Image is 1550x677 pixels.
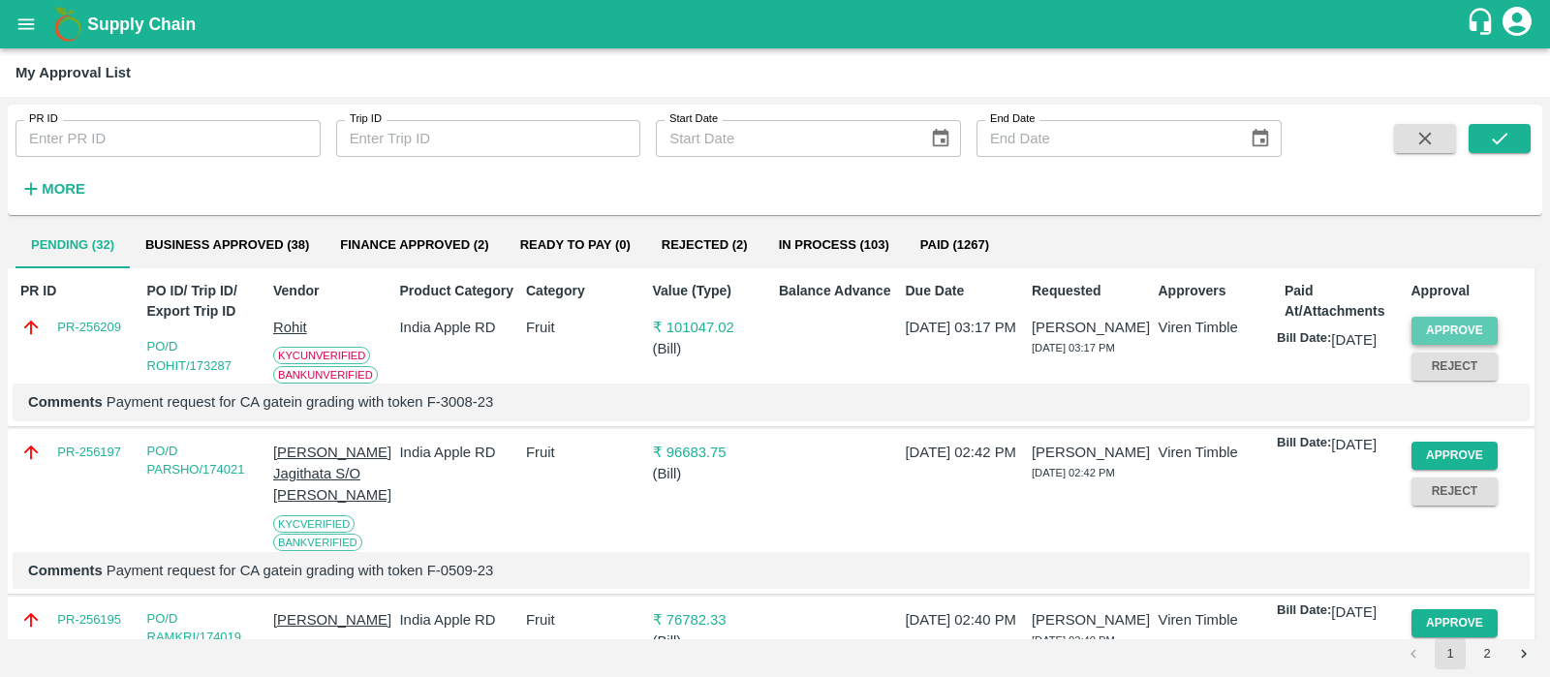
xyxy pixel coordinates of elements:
[976,120,1234,157] input: End Date
[87,15,196,34] b: Supply Chain
[15,60,131,85] div: My Approval List
[1472,638,1503,669] button: Go to page 2
[325,222,504,268] button: Finance Approved (2)
[1508,638,1539,669] button: Go to next page
[1395,638,1542,669] nav: pagination navigation
[1032,467,1115,478] span: [DATE] 02:42 PM
[42,181,85,197] strong: More
[147,611,242,645] a: PO/D RAMKRI/174019
[400,281,518,301] p: Product Category
[1032,609,1150,631] p: [PERSON_NAME]
[147,281,265,322] p: PO ID/ Trip ID/ Export Trip ID
[653,631,771,652] p: ( Bill )
[646,222,763,268] button: Rejected (2)
[906,281,1024,301] p: Due Date
[28,560,1514,581] p: Payment request for CA gatein grading with token F-0509-23
[273,366,378,384] span: Bank Unverified
[1331,329,1377,351] p: [DATE]
[653,463,771,484] p: ( Bill )
[273,281,391,301] p: Vendor
[1032,634,1115,646] span: [DATE] 02:40 PM
[906,442,1024,463] p: [DATE] 02:42 PM
[273,534,362,551] span: Bank Verified
[15,120,321,157] input: Enter PR ID
[28,394,103,410] b: Comments
[15,172,90,205] button: More
[273,442,391,507] p: [PERSON_NAME] Jagithata S/O [PERSON_NAME]
[87,11,1466,38] a: Supply Chain
[273,515,355,533] span: KYC Verified
[20,281,139,301] p: PR ID
[526,317,644,338] p: Fruit
[653,281,771,301] p: Value (Type)
[350,111,382,127] label: Trip ID
[1411,353,1499,381] button: Reject
[653,338,771,359] p: ( Bill )
[57,443,121,462] a: PR-256197
[28,563,103,578] b: Comments
[1032,317,1150,338] p: [PERSON_NAME]
[653,609,771,631] p: ₹ 76782.33
[400,442,518,463] p: India Apple RD
[273,609,391,631] p: [PERSON_NAME]
[29,111,58,127] label: PR ID
[1159,442,1277,463] p: Viren Timble
[57,318,121,337] a: PR-256209
[400,317,518,338] p: India Apple RD
[1159,281,1277,301] p: Approvers
[1500,4,1534,45] div: account of current user
[905,222,1005,268] button: Paid (1267)
[48,5,87,44] img: logo
[400,609,518,631] p: India Apple RD
[147,339,232,373] a: PO/D ROHIT/173287
[1159,609,1277,631] p: Viren Timble
[656,120,914,157] input: Start Date
[906,609,1024,631] p: [DATE] 02:40 PM
[1277,434,1331,455] p: Bill Date:
[505,222,646,268] button: Ready To Pay (0)
[653,317,771,338] p: ₹ 101047.02
[1411,609,1499,637] button: Approve
[526,442,644,463] p: Fruit
[906,317,1024,338] p: [DATE] 03:17 PM
[1032,281,1150,301] p: Requested
[57,610,121,630] a: PR-256195
[1435,638,1466,669] button: page 1
[1331,601,1377,623] p: [DATE]
[4,2,48,46] button: open drawer
[1032,342,1115,354] span: [DATE] 03:17 PM
[526,281,644,301] p: Category
[1159,317,1277,338] p: Viren Timble
[763,222,905,268] button: In Process (103)
[1466,7,1500,42] div: customer-support
[526,609,644,631] p: Fruit
[15,222,130,268] button: Pending (32)
[1331,434,1377,455] p: [DATE]
[28,391,1514,413] p: Payment request for CA gatein grading with token F-3008-23
[336,120,641,157] input: Enter Trip ID
[273,317,391,338] p: Rohit
[1242,120,1279,157] button: Choose date
[1285,281,1403,322] p: Paid At/Attachments
[653,442,771,463] p: ₹ 96683.75
[1411,442,1499,470] button: Approve
[990,111,1035,127] label: End Date
[1277,329,1331,351] p: Bill Date:
[147,444,245,477] a: PO/D PARSHO/174021
[130,222,325,268] button: Business Approved (38)
[669,111,718,127] label: Start Date
[1411,317,1499,345] button: Approve
[779,281,897,301] p: Balance Advance
[273,347,370,364] span: KYC Unverified
[1411,477,1499,506] button: Reject
[922,120,959,157] button: Choose date
[1032,442,1150,463] p: [PERSON_NAME]
[1411,281,1530,301] p: Approval
[1277,601,1331,623] p: Bill Date:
